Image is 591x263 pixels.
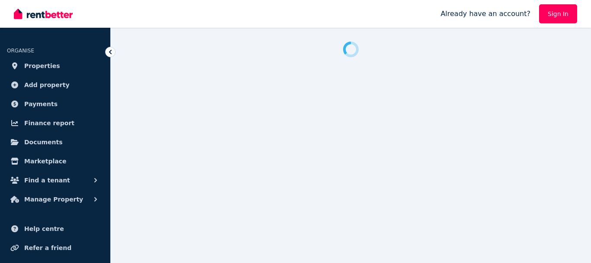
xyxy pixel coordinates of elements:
span: Find a tenant [24,175,70,185]
img: RentBetter [14,7,73,20]
span: Finance report [24,118,74,128]
a: Add property [7,76,103,94]
a: Marketplace [7,153,103,170]
a: Refer a friend [7,239,103,257]
a: Documents [7,133,103,151]
span: Documents [24,137,63,147]
button: Manage Property [7,191,103,208]
span: Manage Property [24,194,83,205]
span: Add property [24,80,70,90]
a: Sign In [539,4,577,23]
a: Payments [7,95,103,113]
span: Marketplace [24,156,66,166]
a: Properties [7,57,103,75]
a: Finance report [7,114,103,132]
span: Already have an account? [440,9,530,19]
button: Find a tenant [7,172,103,189]
span: Refer a friend [24,243,71,253]
span: ORGANISE [7,48,34,54]
span: Payments [24,99,58,109]
span: Properties [24,61,60,71]
a: Help centre [7,220,103,237]
span: Help centre [24,224,64,234]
